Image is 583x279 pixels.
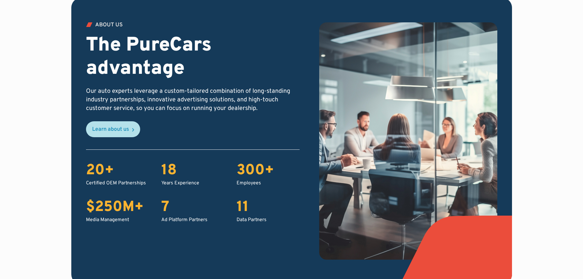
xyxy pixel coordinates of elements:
a: Learn about us [86,121,140,137]
div: Employees [237,180,300,187]
div: 300+ [237,162,300,180]
div: ABOUT US [95,22,123,28]
div: Years Experience [161,180,224,187]
div: 18 [161,162,224,180]
div: Certified OEM Partnerships [86,180,149,187]
div: Ad Platform Partners [161,217,224,223]
div: 7 [161,199,224,217]
div: Learn about us [92,127,129,132]
h2: The PureCars advantage [86,34,300,81]
p: Our auto experts leverage a custom-tailored combination of long-standing industry partnerships, i... [86,87,300,113]
div: Media Management [86,217,149,223]
div: 11 [237,199,300,217]
div: $250M+ [86,199,149,217]
div: 20+ [86,162,149,180]
div: Data Partners [237,217,300,223]
img: team photo [319,22,497,260]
